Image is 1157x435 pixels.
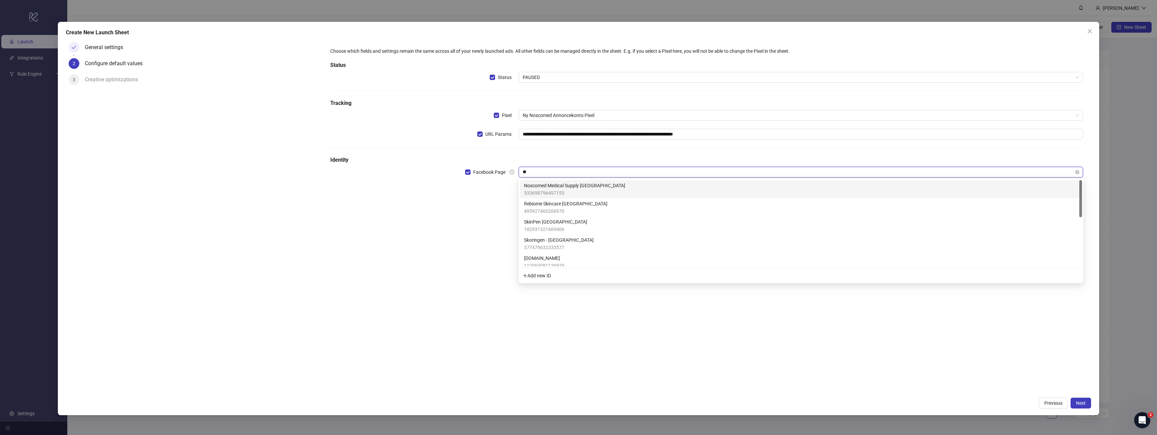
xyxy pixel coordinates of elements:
span: URL Params [483,130,514,138]
div: Rebiome Skincare Norway [520,198,1082,216]
span: question-circle [510,170,514,174]
span: Ny Noscomed Annoncekonto Pixel [523,110,1079,120]
span: plus [523,273,527,278]
div: Configure default values [85,58,148,69]
div: plusAdd new ID [520,269,1082,282]
button: Close [1084,26,1095,37]
div: Noscomed Medical Supply Sverige [520,180,1082,198]
div: General settings [85,42,128,53]
span: 533698796497153 [524,189,625,197]
button: Previous [1039,398,1068,408]
span: SkinPen [GEOGRAPHIC_DATA] [524,218,587,226]
button: Next [1071,398,1091,408]
div: SkinPen Norway [520,216,1082,235]
span: check [72,45,76,50]
span: [DOMAIN_NAME] [524,254,564,262]
h5: Status [330,61,1083,69]
span: 377479632333577 [524,244,594,251]
span: Noscomed Medical Supply [GEOGRAPHIC_DATA] [524,182,625,189]
span: 1 [1148,412,1153,418]
div: Skoringen - Norge [520,235,1082,253]
span: 495927460266970 [524,207,607,215]
span: Skoringen - [GEOGRAPHIC_DATA] [524,236,594,244]
span: close-circle [1075,170,1079,174]
iframe: Intercom live chat [1134,412,1150,428]
div: Choose which fields and settings remain the same across all of your newly launched ads. All other... [330,47,1083,55]
span: 2 [73,61,75,66]
h5: Tracking [330,99,1083,107]
span: Next [1076,400,1086,406]
div: Creative optimizations [85,74,143,85]
span: 182031321669406 [524,226,587,233]
span: close [1087,29,1092,34]
div: Create New Launch Sheet [66,29,1091,37]
span: PAUSED [523,72,1079,82]
span: Status [495,74,514,81]
div: SPORT24.no [520,253,1082,271]
h5: Identity [330,156,1083,164]
span: Previous [1044,400,1062,406]
span: Facebook Page [471,168,508,176]
span: 3 [73,77,75,82]
span: 112064091136929 [524,262,564,269]
span: Rebiome Skincare [GEOGRAPHIC_DATA] [524,200,607,207]
span: Pixel [499,112,514,119]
